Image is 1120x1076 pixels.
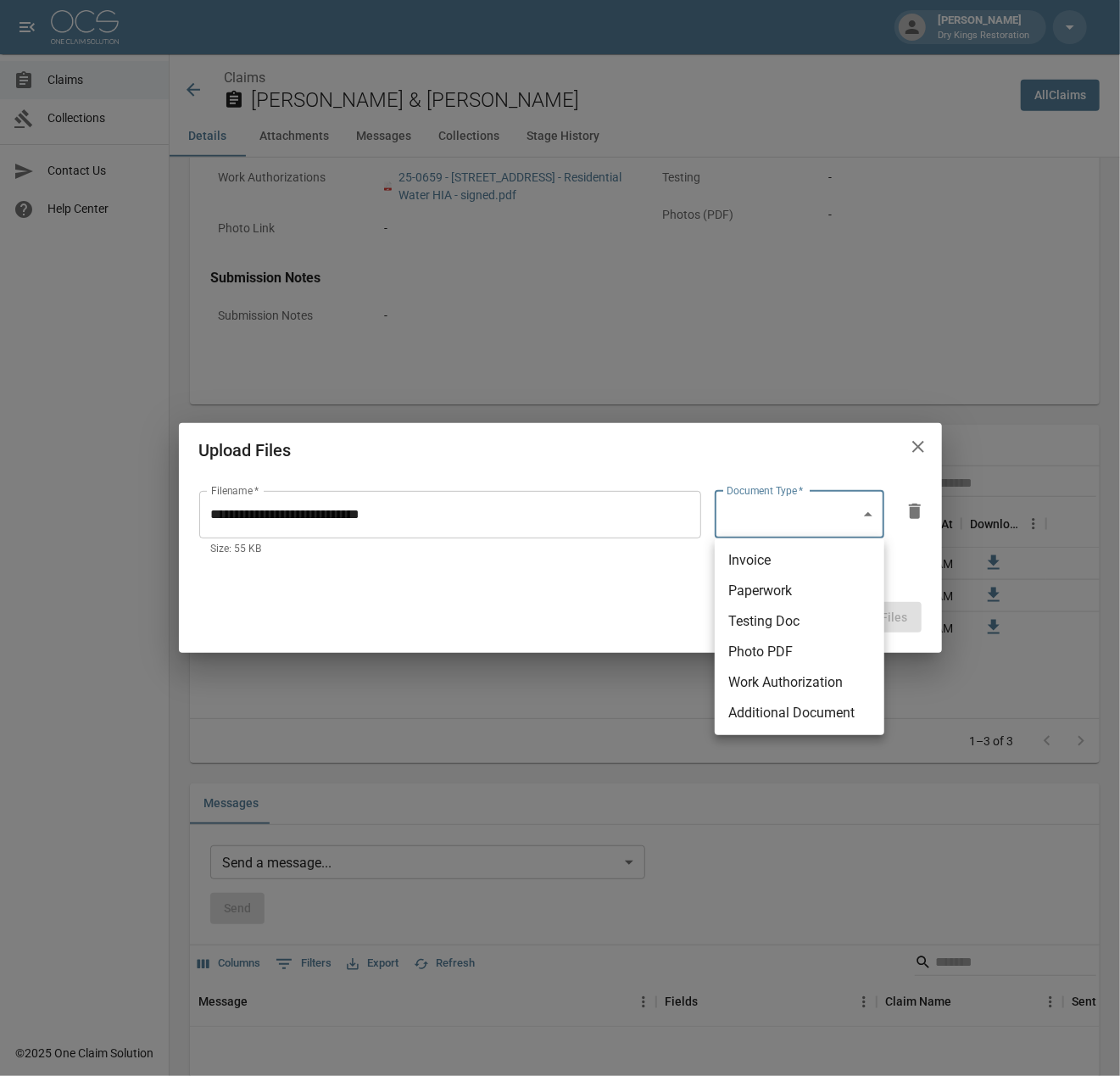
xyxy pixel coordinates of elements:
li: Photo PDF [715,637,884,667]
li: Paperwork [715,576,884,606]
li: Invoice [715,545,884,576]
li: Testing Doc [715,606,884,637]
li: Additional Document [715,698,884,728]
li: Work Authorization [715,667,884,698]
